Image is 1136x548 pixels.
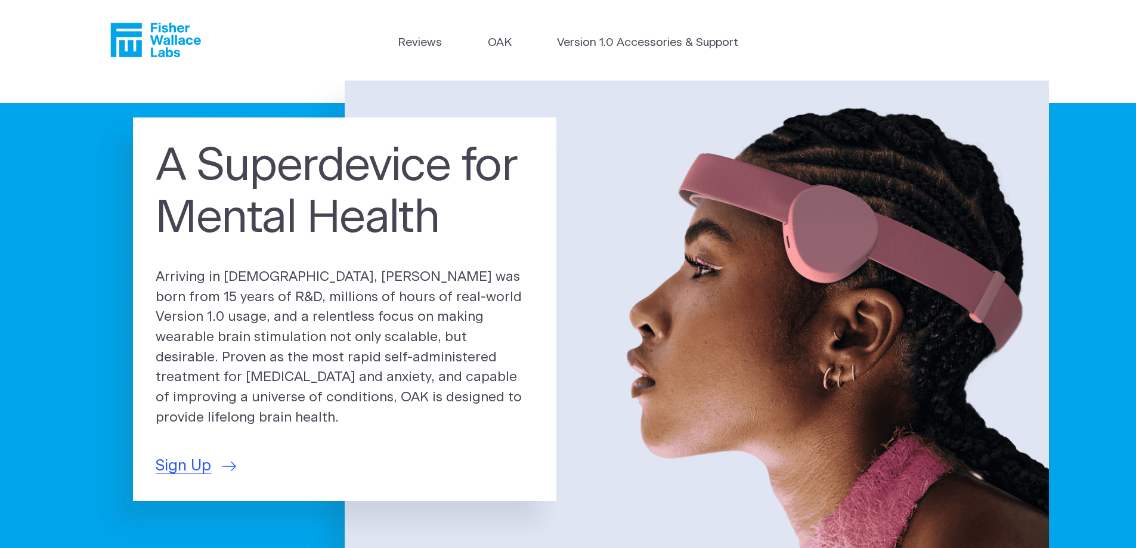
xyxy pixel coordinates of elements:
a: Version 1.0 Accessories & Support [557,35,738,52]
p: Arriving in [DEMOGRAPHIC_DATA], [PERSON_NAME] was born from 15 years of R&D, millions of hours of... [156,267,534,428]
a: Sign Up [156,454,236,478]
a: OAK [488,35,512,52]
h1: A Superdevice for Mental Health [156,141,534,246]
span: Sign Up [156,454,211,478]
a: Reviews [398,35,442,52]
a: Fisher Wallace [110,23,201,57]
